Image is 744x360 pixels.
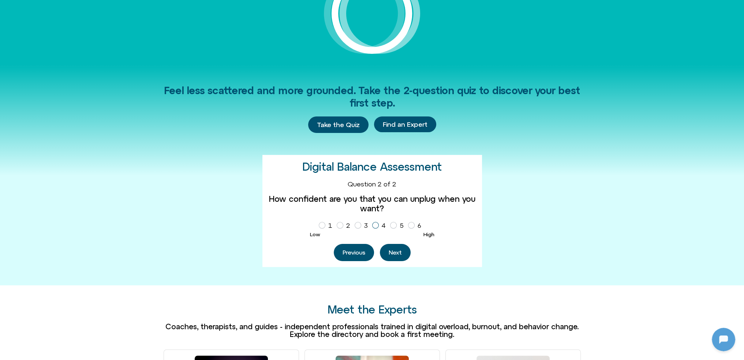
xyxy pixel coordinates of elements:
[337,219,353,232] label: 2
[308,116,369,133] a: Take the Quiz
[164,85,580,109] span: Feel less scattered and more grounded. Take the 2-question quiz to discover your best first step.
[268,194,476,214] label: How confident are you that you can unplug when you want?
[408,219,424,232] label: 6
[310,231,320,237] span: Low
[302,161,442,173] h2: Digital Balance Assessment
[390,219,407,232] label: 5
[268,180,476,261] form: Homepage Sign Up
[165,322,579,338] span: Coaches, therapists, and guides - independent professionals trained in digital overload, burnout,...
[374,116,436,133] a: Find an Expert
[380,244,411,261] button: Next
[334,244,374,261] button: Previous
[355,219,371,232] label: 3
[712,328,735,351] iframe: Botpress
[423,231,434,237] span: High
[372,219,389,232] label: 4
[268,180,476,188] div: Question 2 of 2
[164,304,581,316] h2: Meet the Experts
[319,219,335,232] label: 1
[317,121,360,129] span: Take the Quiz
[383,121,427,128] span: Find an Expert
